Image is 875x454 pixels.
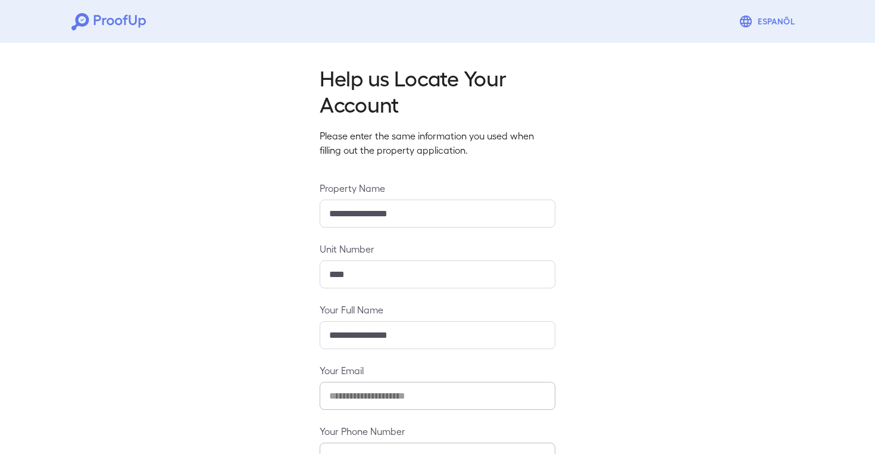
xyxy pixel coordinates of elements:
[320,64,555,117] h2: Help us Locate Your Account
[320,363,555,377] label: Your Email
[734,10,804,33] button: Espanõl
[320,181,555,195] label: Property Name
[320,303,555,316] label: Your Full Name
[320,242,555,256] label: Unit Number
[320,129,555,157] p: Please enter the same information you used when filling out the property application.
[320,424,555,438] label: Your Phone Number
